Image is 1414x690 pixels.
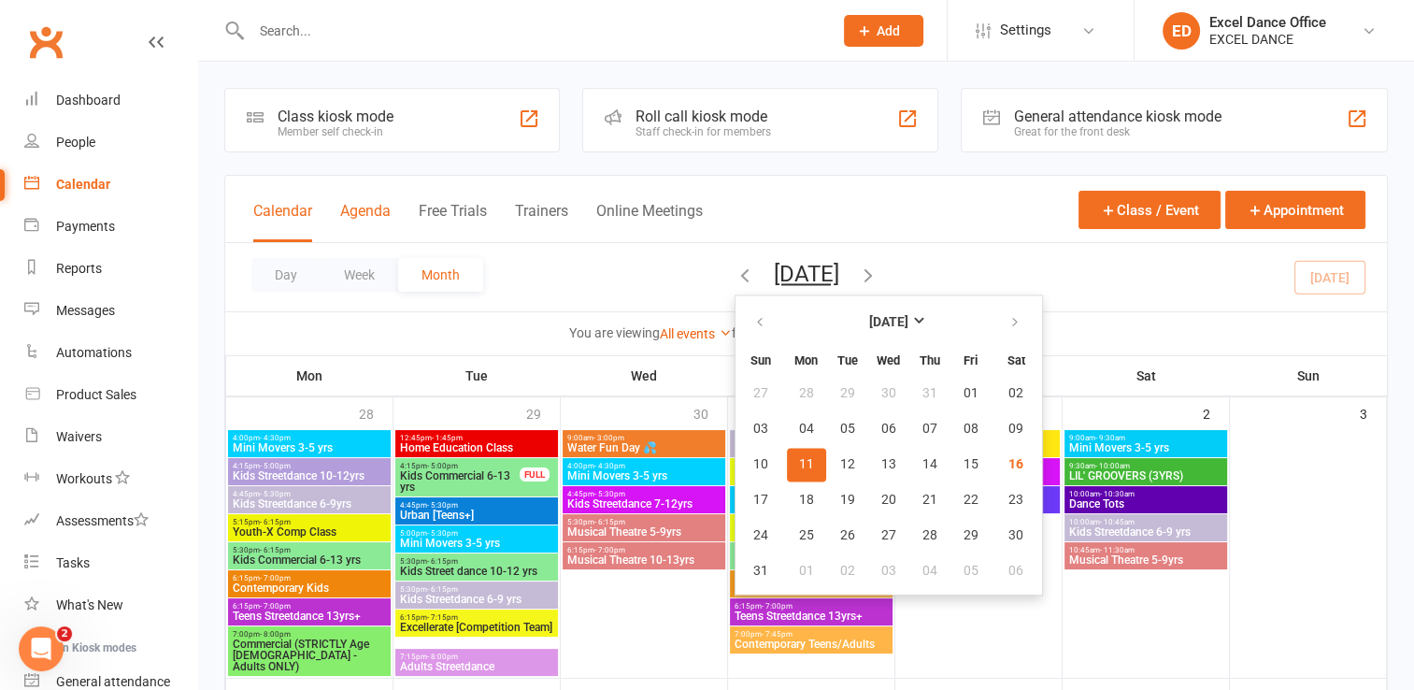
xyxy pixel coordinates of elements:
[922,493,937,508] span: 21
[910,554,950,588] button: 04
[951,448,991,482] button: 15
[964,457,978,472] span: 15
[828,554,867,588] button: 02
[737,448,785,482] button: 10
[56,674,170,689] div: General attendance
[321,258,398,292] button: Week
[881,528,896,543] span: 27
[951,377,991,410] button: 01
[1063,356,1230,395] th: Sat
[232,470,387,482] span: Kids Streetdance 10-12yrs
[399,434,554,442] span: 12:45pm
[840,564,855,579] span: 02
[232,434,387,442] span: 4:00pm
[881,422,896,437] span: 06
[260,630,291,639] span: - 8:00pm
[922,457,937,472] span: 14
[799,528,814,543] span: 25
[24,458,197,500] a: Workouts
[24,542,197,584] a: Tasks
[993,377,1040,410] button: 02
[869,377,908,410] button: 30
[1068,526,1223,538] span: Kids Streetdance 6-9 yrs
[920,353,940,367] small: Thursday
[964,386,978,401] span: 01
[951,412,991,446] button: 08
[1100,546,1135,554] span: - 11:30am
[1163,12,1200,50] div: ED
[56,177,110,192] div: Calendar
[799,493,814,508] span: 18
[419,202,487,242] button: Free Trials
[19,626,64,671] iframe: Intercom live chat
[399,622,554,633] span: Excellerate [Competition Team]
[837,353,858,367] small: Tuesday
[1007,353,1025,367] small: Saturday
[922,564,937,579] span: 04
[260,602,291,611] span: - 7:00pm
[56,93,121,108] div: Dashboard
[737,554,785,588] button: 31
[881,457,896,472] span: 13
[399,585,554,594] span: 5:30pm
[24,248,197,290] a: Reports
[1008,422,1023,437] span: 09
[1078,191,1221,229] button: Class / Event
[737,483,785,517] button: 17
[1068,462,1223,470] span: 9:30am
[922,528,937,543] span: 28
[24,164,197,206] a: Calendar
[787,412,826,446] button: 04
[427,462,458,470] span: - 5:00pm
[794,353,818,367] small: Monday
[636,125,771,138] div: Staff check-in for members
[56,135,95,150] div: People
[828,519,867,553] button: 26
[1068,470,1223,482] span: LIL' GROOVERS (3YRS)
[22,19,69,65] a: Clubworx
[964,422,978,437] span: 08
[561,356,728,395] th: Wed
[566,434,721,442] span: 9:00am
[260,490,291,498] span: - 5:30pm
[840,493,855,508] span: 19
[24,374,197,416] a: Product Sales
[596,202,703,242] button: Online Meetings
[753,386,768,401] span: 27
[799,422,814,437] span: 04
[24,584,197,626] a: What's New
[56,513,149,528] div: Assessments
[1100,518,1135,526] span: - 10:45am
[799,457,814,472] span: 11
[398,258,483,292] button: Month
[922,386,937,401] span: 31
[1068,442,1223,453] span: Mini Movers 3-5 yrs
[951,519,991,553] button: 29
[520,467,550,482] div: FULL
[787,377,826,410] button: 28
[1100,490,1135,498] span: - 10:30am
[993,483,1040,517] button: 23
[24,290,197,332] a: Messages
[566,490,721,498] span: 4:45pm
[399,566,554,577] span: Kids Street dance 10-12 yrs
[753,564,768,579] span: 31
[993,448,1040,482] button: 16
[566,498,721,510] span: Kids Streetdance 7-12yrs
[399,613,554,622] span: 6:15pm
[787,554,826,588] button: 01
[636,108,771,125] div: Roll call kiosk mode
[232,602,387,611] span: 6:15pm
[24,79,197,122] a: Dashboard
[1068,498,1223,510] span: Dance Tots
[260,574,291,582] span: - 7:00pm
[260,434,291,442] span: - 4:30pm
[232,574,387,582] span: 6:15pm
[569,325,660,340] strong: You are viewing
[260,518,291,526] span: - 6:15pm
[232,518,387,526] span: 5:15pm
[278,108,393,125] div: Class kiosk mode
[910,519,950,553] button: 28
[869,519,908,553] button: 27
[734,630,889,639] span: 7:00pm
